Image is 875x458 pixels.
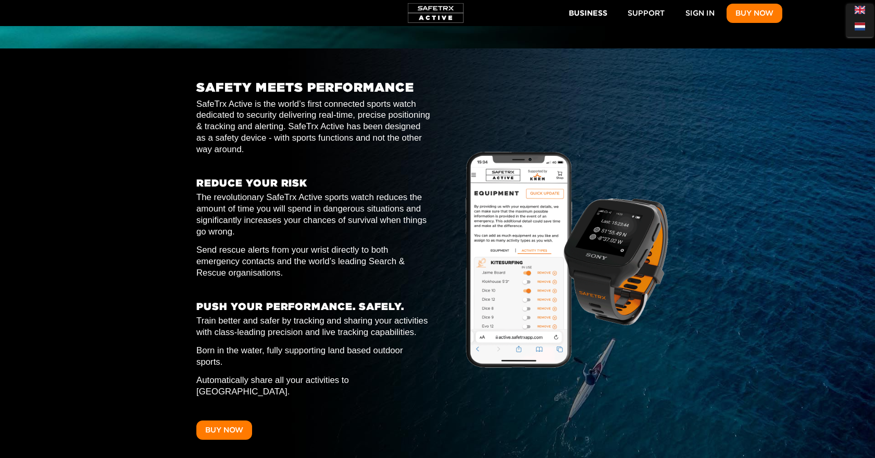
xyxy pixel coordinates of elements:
span: Support [628,7,665,20]
span: Sign In [685,7,715,20]
a: Support [619,4,673,23]
h3: REDUCE YOUR RISK [196,178,431,189]
p: Send rescue alerts from your wrist directly to both emergency contacts and the world’s leading Se... [196,244,431,279]
img: nl [855,21,865,32]
img: en [855,5,865,15]
p: SafeTrx Active is the world’s first connected sports watch dedicated to security delivering real-... [196,98,431,155]
button: Business [560,3,616,22]
span: Buy Now [735,7,773,20]
a: Sign In [677,4,723,23]
p: Train better and safer by tracking and sharing your activities with class-leading precision and l... [196,315,431,338]
p: Born in the water, fully supporting land based outdoor sports. [196,345,431,368]
h2: SAFETY MEETS PERFORMANCE [196,81,431,94]
button: Buy Now [727,4,782,23]
span: Business [569,7,607,20]
p: Automatically share all your activities to [GEOGRAPHIC_DATA]. [196,375,431,398]
span: Buy Now [205,424,243,437]
p: The revolutionary SafeTrx Active sports watch reduces the amount of time you will spend in danger... [196,192,431,237]
button: Buy Now [196,420,252,440]
h3: PUSH YOUR PERFORMANCE. SAFELY. [196,301,431,312]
